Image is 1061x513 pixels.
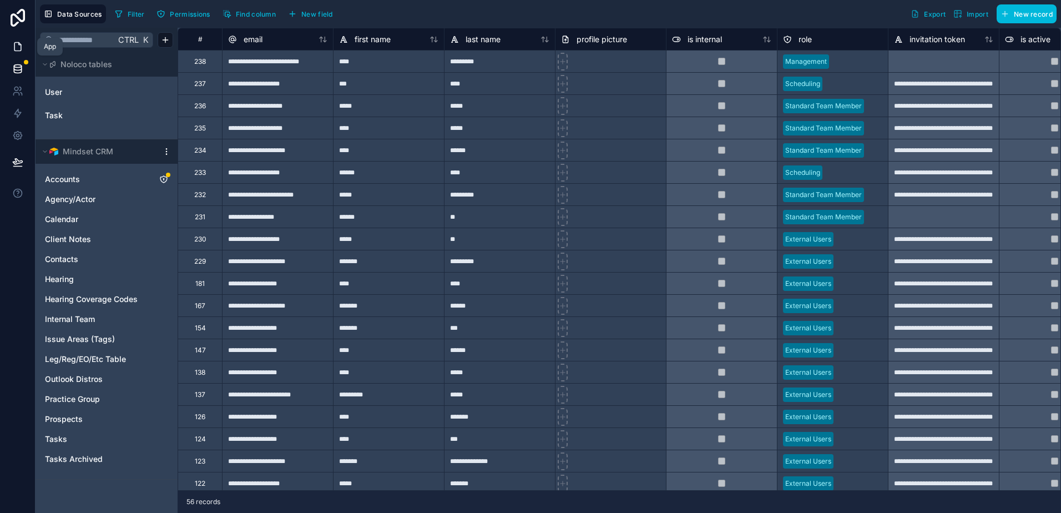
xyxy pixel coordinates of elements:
div: Standard Team Member [785,145,862,155]
span: Tasks Archived [45,454,103,465]
div: # [186,35,214,43]
button: Export [907,4,949,23]
div: Tasks [40,430,173,448]
span: Accounts [45,174,80,185]
div: External Users [785,434,831,444]
span: Outlook Distros [45,374,103,385]
span: Ctrl [117,33,140,47]
span: Mindset CRM [63,146,113,157]
div: Agency/Actor [40,190,173,208]
a: Leg/Reg/EO/Etc Table [45,354,146,365]
img: Airtable Logo [49,147,58,156]
button: Import [949,4,992,23]
div: 236 [194,102,206,110]
a: Client Notes [45,234,146,245]
a: Hearing [45,274,146,285]
span: New record [1014,10,1053,18]
button: Airtable LogoMindset CRM [40,144,158,159]
div: 137 [195,390,205,399]
span: 56 records [186,497,220,506]
span: Import [967,10,988,18]
div: External Users [785,479,831,489]
div: Task [40,107,173,124]
div: Hearing [40,270,173,288]
a: New record [992,4,1057,23]
span: Calendar [45,214,78,225]
div: 229 [194,257,206,266]
a: Practice Group [45,394,146,405]
span: Agency/Actor [45,194,95,205]
span: Prospects [45,414,83,425]
div: 232 [194,190,206,199]
div: Contacts [40,250,173,268]
div: Standard Team Member [785,212,862,222]
button: New field [284,6,337,22]
div: 231 [195,213,205,222]
div: 147 [195,346,206,355]
div: 237 [194,79,206,88]
div: External Users [785,323,831,333]
a: Prospects [45,414,146,425]
a: Hearing Coverage Codes [45,294,146,305]
span: Leg/Reg/EO/Etc Table [45,354,126,365]
span: Tasks [45,434,67,445]
div: External Users [785,256,831,266]
span: is active [1020,34,1050,45]
span: is internal [688,34,722,45]
button: Data Sources [40,4,106,23]
div: App [44,42,56,51]
span: profile picture [577,34,627,45]
button: New record [997,4,1057,23]
div: 234 [194,146,206,155]
a: Tasks [45,434,146,445]
button: Permissions [153,6,214,22]
a: Task [45,110,135,121]
a: Contacts [45,254,146,265]
span: K [142,36,149,44]
div: Standard Team Member [785,123,862,133]
div: Practice Group [40,390,173,408]
button: Filter [110,6,149,22]
a: Agency/Actor [45,194,146,205]
div: 122 [195,479,205,488]
a: Permissions [153,6,218,22]
span: Internal Team [45,314,95,325]
span: email [244,34,262,45]
span: New field [301,10,333,18]
a: Issue Areas (Tags) [45,334,146,345]
div: Issue Areas (Tags) [40,330,173,348]
span: invitation token [910,34,965,45]
span: Filter [128,10,145,18]
span: last name [466,34,501,45]
span: Hearing Coverage Codes [45,294,138,305]
span: Task [45,110,63,121]
span: Export [924,10,946,18]
div: 230 [194,235,206,244]
a: Calendar [45,214,146,225]
div: External Users [785,345,831,355]
div: Prospects [40,410,173,428]
div: Accounts [40,170,173,188]
a: Internal Team [45,314,146,325]
span: Noloco tables [60,59,112,70]
div: External Users [785,456,831,466]
div: Management [785,57,827,67]
div: Standard Team Member [785,101,862,111]
div: External Users [785,279,831,289]
div: Scheduling [785,79,820,89]
div: User [40,83,173,101]
div: 124 [195,435,206,444]
div: 238 [194,57,206,66]
span: Data Sources [57,10,102,18]
div: Calendar [40,210,173,228]
div: Outlook Distros [40,370,173,388]
div: External Users [785,234,831,244]
span: role [799,34,812,45]
div: External Users [785,390,831,400]
div: External Users [785,301,831,311]
a: Tasks Archived [45,454,146,465]
div: 167 [195,301,205,310]
span: Hearing [45,274,74,285]
span: Permissions [170,10,210,18]
div: External Users [785,412,831,422]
